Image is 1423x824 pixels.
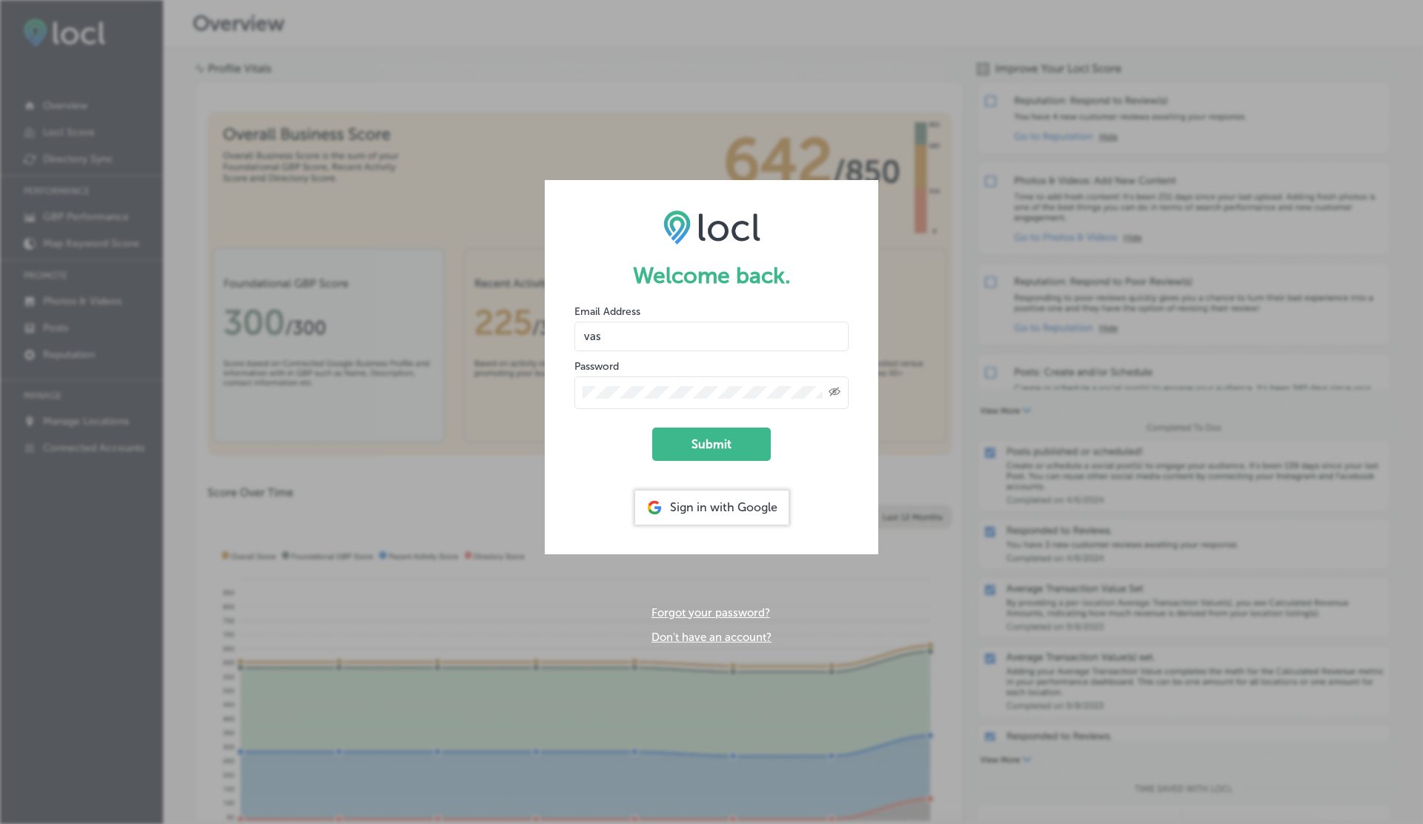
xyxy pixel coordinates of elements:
[574,360,619,373] label: Password
[829,386,840,399] span: Toggle password visibility
[651,606,770,619] a: Forgot your password?
[635,491,789,525] div: Sign in with Google
[663,210,760,244] img: LOCL logo
[652,428,771,461] button: Submit
[574,305,640,318] label: Email Address
[651,631,772,644] a: Don't have an account?
[574,262,849,289] h1: Welcome back.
